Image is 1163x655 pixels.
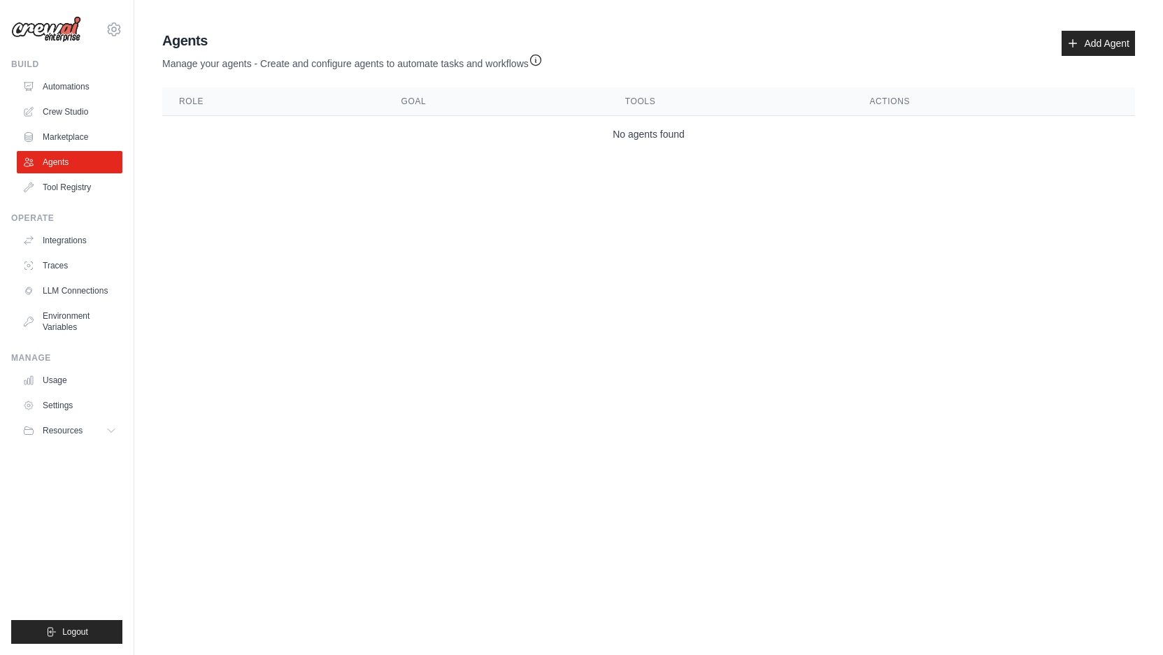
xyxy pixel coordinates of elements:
[11,352,122,364] div: Manage
[11,16,81,43] img: Logo
[11,59,122,70] div: Build
[162,116,1135,153] td: No agents found
[17,101,122,123] a: Crew Studio
[17,280,122,302] a: LLM Connections
[62,626,88,638] span: Logout
[17,254,122,277] a: Traces
[852,87,1135,116] th: Actions
[17,369,122,391] a: Usage
[608,87,853,116] th: Tools
[385,87,608,116] th: Goal
[17,176,122,199] a: Tool Registry
[17,151,122,173] a: Agents
[162,50,543,71] p: Manage your agents - Create and configure agents to automate tasks and workflows
[17,75,122,98] a: Automations
[1062,31,1135,56] a: Add Agent
[162,31,543,50] h2: Agents
[17,419,122,442] button: Resources
[17,126,122,148] a: Marketplace
[11,213,122,224] div: Operate
[43,425,83,436] span: Resources
[11,620,122,644] button: Logout
[17,305,122,338] a: Environment Variables
[17,394,122,417] a: Settings
[162,87,385,116] th: Role
[17,229,122,252] a: Integrations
